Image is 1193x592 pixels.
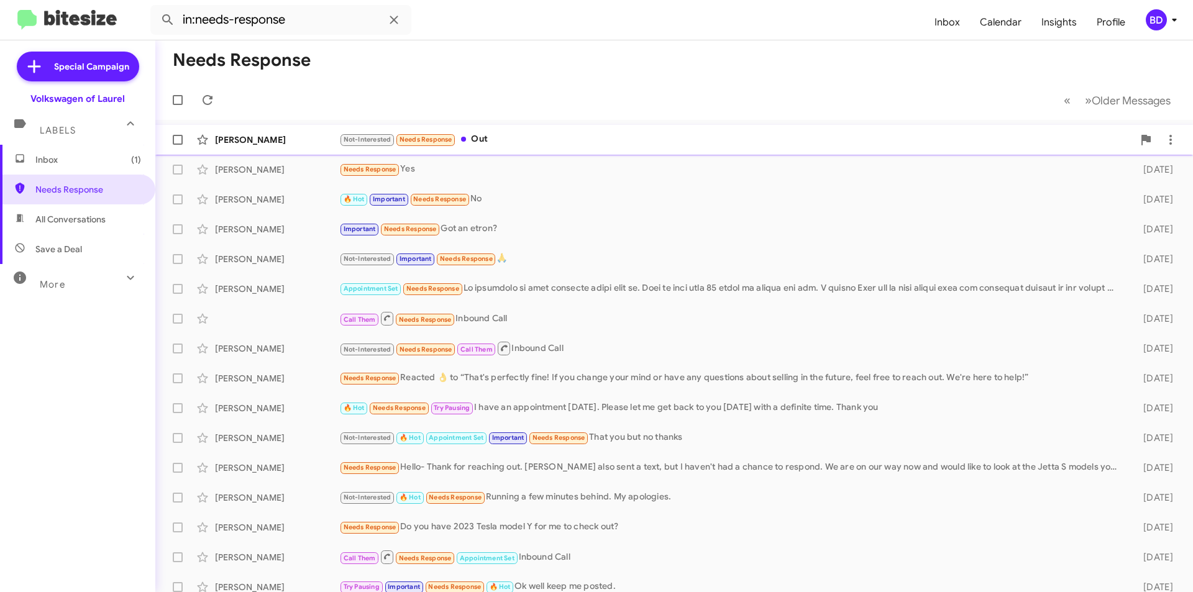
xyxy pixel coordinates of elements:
span: Needs Response [406,285,459,293]
span: Needs Response [533,434,585,442]
span: Needs Response [344,463,396,471]
h1: Needs Response [173,50,311,70]
span: Needs Response [400,345,452,353]
span: « [1064,93,1071,108]
span: Needs Response [384,225,437,233]
span: Appointment Set [429,434,483,442]
span: Important [373,195,405,203]
span: Important [388,583,420,591]
span: Special Campaign [54,60,129,73]
div: Got an etron? [339,222,1123,236]
div: [PERSON_NAME] [215,283,339,295]
div: [DATE] [1123,283,1183,295]
button: Previous [1056,88,1078,113]
span: Needs Response [413,195,466,203]
nav: Page navigation example [1057,88,1178,113]
span: 🔥 Hot [400,493,421,501]
span: Important [400,255,432,263]
button: Next [1077,88,1178,113]
div: Running a few minutes behind. My apologies. [339,490,1123,504]
span: Not-Interested [344,255,391,263]
div: [DATE] [1123,372,1183,385]
span: Needs Response [399,316,452,324]
div: BD [1146,9,1167,30]
div: [DATE] [1123,193,1183,206]
span: Try Pausing [344,583,380,591]
div: [PERSON_NAME] [215,253,339,265]
span: Not-Interested [344,434,391,442]
span: Appointment Set [460,554,514,562]
span: Inbox [35,153,141,166]
span: » [1085,93,1092,108]
span: Needs Response [344,374,396,382]
div: [DATE] [1123,163,1183,176]
div: Hello- Thank for reaching out. [PERSON_NAME] also sent a text, but I haven't had a chance to resp... [339,460,1123,475]
span: Needs Response [428,583,481,591]
div: [DATE] [1123,462,1183,474]
span: 🔥 Hot [400,434,421,442]
div: [PERSON_NAME] [215,134,339,146]
div: [DATE] [1123,551,1183,563]
span: Important [344,225,376,233]
div: Yes [339,162,1123,176]
span: Needs Response [35,183,141,196]
div: [DATE] [1123,253,1183,265]
span: Needs Response [440,255,493,263]
div: [PERSON_NAME] [215,223,339,235]
span: 🔥 Hot [344,195,365,203]
span: Not-Interested [344,135,391,143]
div: [PERSON_NAME] [215,372,339,385]
div: [DATE] [1123,432,1183,444]
div: Volkswagen of Laurel [30,93,125,105]
span: Needs Response [399,554,452,562]
span: Labels [40,125,76,136]
div: [PERSON_NAME] [215,193,339,206]
span: 🔥 Hot [344,404,365,412]
span: Important [492,434,524,442]
div: 🙏 [339,252,1123,266]
a: Special Campaign [17,52,139,81]
a: Profile [1087,4,1135,40]
a: Inbox [925,4,970,40]
div: [PERSON_NAME] [215,342,339,355]
span: Save a Deal [35,243,82,255]
span: (1) [131,153,141,166]
span: Call Them [460,345,493,353]
span: More [40,279,65,290]
span: Needs Response [344,523,396,531]
div: Inbound Call [339,549,1123,565]
span: Older Messages [1092,94,1171,107]
div: [DATE] [1123,521,1183,534]
span: Needs Response [429,493,482,501]
span: Needs Response [400,135,452,143]
div: Do you have 2023 Tesla model Y for me to check out? [339,520,1123,534]
span: Call Them [344,554,376,562]
div: [DATE] [1123,312,1183,325]
span: Needs Response [373,404,426,412]
span: 🔥 Hot [490,583,511,591]
span: Call Them [344,316,376,324]
div: That you but no thanks [339,430,1123,445]
span: Not-Interested [344,345,391,353]
input: Search [150,5,411,35]
span: Insights [1031,4,1087,40]
div: [PERSON_NAME] [215,491,339,504]
div: [PERSON_NAME] [215,163,339,176]
div: I have an appointment [DATE]. Please let me get back to you [DATE] with a definite time. Thank you [339,401,1123,415]
button: BD [1135,9,1179,30]
div: Inbound Call [339,340,1123,356]
div: [PERSON_NAME] [215,521,339,534]
div: [DATE] [1123,223,1183,235]
div: [PERSON_NAME] [215,462,339,474]
div: [DATE] [1123,491,1183,504]
div: [PERSON_NAME] [215,432,339,444]
span: Try Pausing [434,404,470,412]
span: Calendar [970,4,1031,40]
div: No [339,192,1123,206]
div: [PERSON_NAME] [215,402,339,414]
span: Appointment Set [344,285,398,293]
div: Reacted 👌 to “That's perfectly fine! If you change your mind or have any questions about selling ... [339,371,1123,385]
span: Not-Interested [344,493,391,501]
